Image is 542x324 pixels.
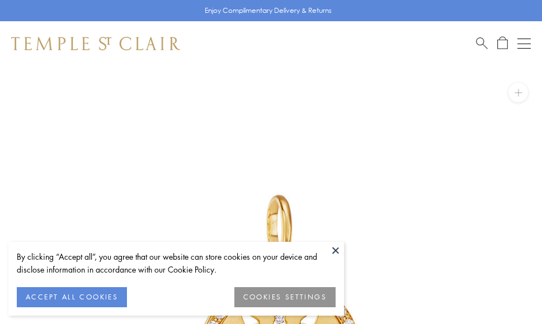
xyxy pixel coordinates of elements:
[205,5,332,16] p: Enjoy Complimentary Delivery & Returns
[497,36,508,50] a: Open Shopping Bag
[17,287,127,307] button: ACCEPT ALL COOKIES
[234,287,336,307] button: COOKIES SETTINGS
[517,37,531,50] button: Open navigation
[11,37,180,50] img: Temple St. Clair
[476,36,488,50] a: Search
[17,250,336,276] div: By clicking “Accept all”, you agree that our website can store cookies on your device and disclos...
